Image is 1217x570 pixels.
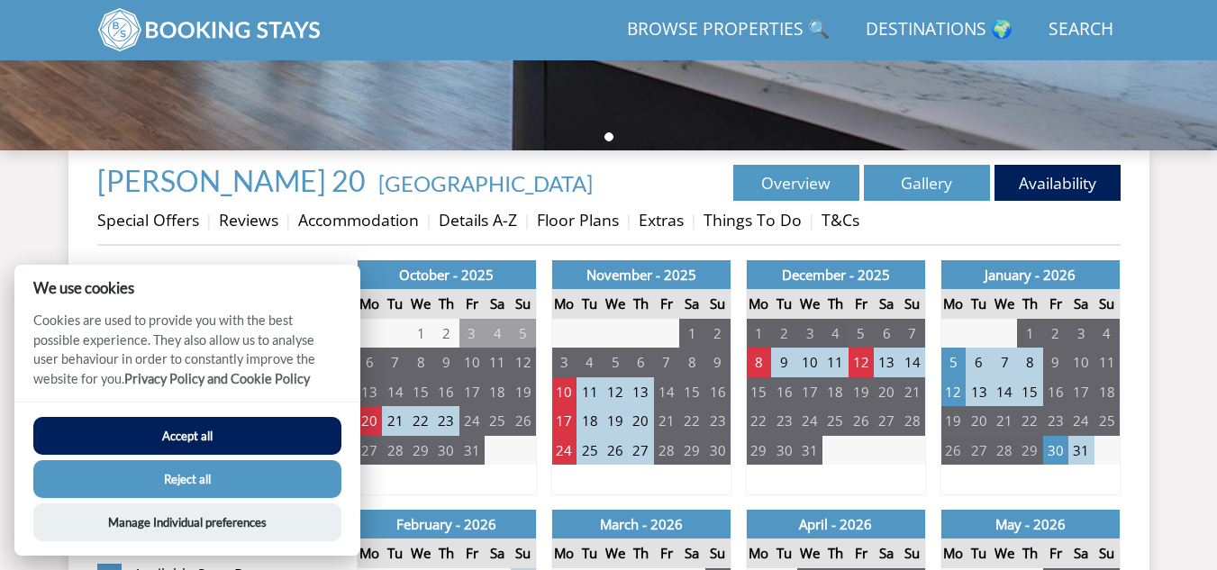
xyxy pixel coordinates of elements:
[357,406,382,436] td: 20
[771,289,796,319] th: Tu
[940,348,966,377] td: 5
[124,371,310,386] a: Privacy Policy and Cookie Policy
[357,377,382,407] td: 13
[654,406,679,436] td: 21
[1094,538,1120,568] th: Su
[511,377,536,407] td: 19
[849,377,874,407] td: 19
[1068,406,1094,436] td: 24
[900,377,925,407] td: 21
[1017,289,1042,319] th: Th
[966,538,991,568] th: Tu
[874,319,899,348] td: 6
[511,319,536,348] td: 5
[620,10,837,50] a: Browse Properties 🔍
[874,377,899,407] td: 20
[1068,436,1094,466] td: 31
[408,538,433,568] th: We
[874,538,899,568] th: Sa
[746,377,771,407] td: 15
[874,406,899,436] td: 27
[97,209,199,231] a: Special Offers
[382,289,407,319] th: Tu
[485,538,510,568] th: Sa
[746,348,771,377] td: 8
[551,348,577,377] td: 3
[628,289,653,319] th: Th
[433,377,459,407] td: 16
[537,209,619,231] a: Floor Plans
[1094,289,1120,319] th: Su
[439,209,517,231] a: Details A-Z
[874,289,899,319] th: Sa
[705,319,731,348] td: 2
[746,289,771,319] th: Mo
[33,460,341,498] button: Reject all
[849,348,874,377] td: 12
[485,319,510,348] td: 4
[679,319,704,348] td: 1
[940,377,966,407] td: 12
[485,406,510,436] td: 25
[1068,289,1094,319] th: Sa
[433,436,459,466] td: 30
[704,209,802,231] a: Things To Do
[1043,348,1068,377] td: 9
[1043,436,1068,466] td: 30
[433,319,459,348] td: 2
[628,538,653,568] th: Th
[97,163,371,198] a: [PERSON_NAME] 20
[371,170,593,196] span: -
[603,406,628,436] td: 19
[219,209,278,231] a: Reviews
[577,289,602,319] th: Tu
[992,377,1017,407] td: 14
[992,436,1017,466] td: 28
[679,289,704,319] th: Sa
[992,289,1017,319] th: We
[408,377,433,407] td: 15
[433,289,459,319] th: Th
[577,538,602,568] th: Tu
[97,260,342,285] a: Prices and Availability
[705,436,731,466] td: 30
[511,348,536,377] td: 12
[679,377,704,407] td: 15
[797,348,822,377] td: 10
[459,348,485,377] td: 10
[14,279,360,296] h2: We use cookies
[992,538,1017,568] th: We
[966,377,991,407] td: 13
[679,348,704,377] td: 8
[1043,538,1068,568] th: Fr
[1043,377,1068,407] td: 16
[654,538,679,568] th: Fr
[357,538,382,568] th: Mo
[1017,319,1042,348] td: 1
[858,10,1020,50] a: Destinations 🌍
[1017,436,1042,466] td: 29
[628,406,653,436] td: 20
[900,289,925,319] th: Su
[992,406,1017,436] td: 21
[1017,348,1042,377] td: 8
[357,260,536,290] th: October - 2025
[849,538,874,568] th: Fr
[900,538,925,568] th: Su
[822,538,848,568] th: Th
[357,436,382,466] td: 27
[551,260,731,290] th: November - 2025
[408,319,433,348] td: 1
[746,510,925,539] th: April - 2026
[654,436,679,466] td: 28
[679,538,704,568] th: Sa
[577,436,602,466] td: 25
[603,377,628,407] td: 12
[994,165,1121,201] a: Availability
[408,436,433,466] td: 29
[1068,319,1094,348] td: 3
[1068,538,1094,568] th: Sa
[822,209,859,231] a: T&Cs
[746,538,771,568] th: Mo
[97,163,366,198] span: [PERSON_NAME] 20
